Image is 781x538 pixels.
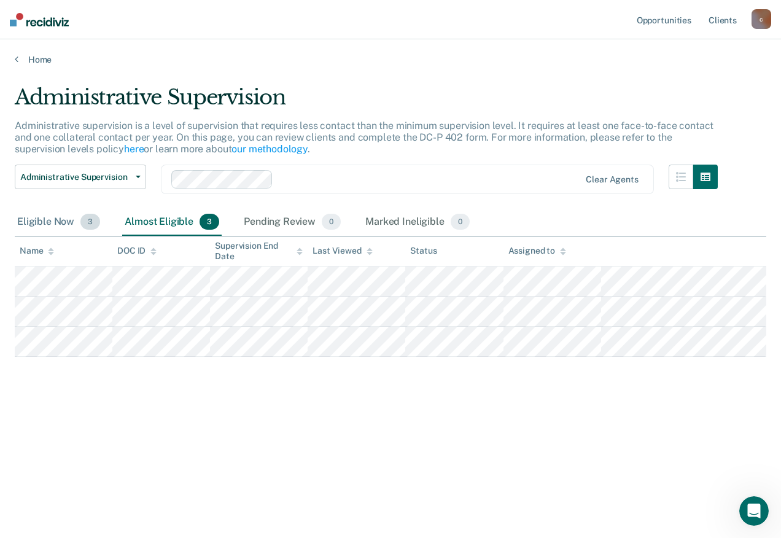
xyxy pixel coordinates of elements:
div: Pending Review0 [241,209,343,236]
div: Last Viewed [313,246,372,256]
span: 0 [322,214,341,230]
iframe: Intercom live chat [739,496,769,526]
div: Clear agents [586,174,638,185]
span: 3 [80,214,100,230]
p: Administrative supervision is a level of supervision that requires less contact than the minimum ... [15,120,713,155]
div: Status [410,246,437,256]
a: Home [15,54,766,65]
div: Administrative Supervision [15,85,718,120]
a: our methodology [231,143,308,155]
div: Almost Eligible3 [122,209,222,236]
div: Marked Ineligible0 [363,209,472,236]
div: DOC ID [117,246,157,256]
button: c [752,9,771,29]
div: Eligible Now3 [15,209,103,236]
span: Administrative Supervision [20,172,131,182]
span: 0 [451,214,470,230]
a: here [124,143,144,155]
img: Recidiviz [10,13,69,26]
div: Supervision End Date [215,241,303,262]
div: Name [20,246,54,256]
button: Administrative Supervision [15,165,146,189]
div: Assigned to [508,246,566,256]
span: 3 [200,214,219,230]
